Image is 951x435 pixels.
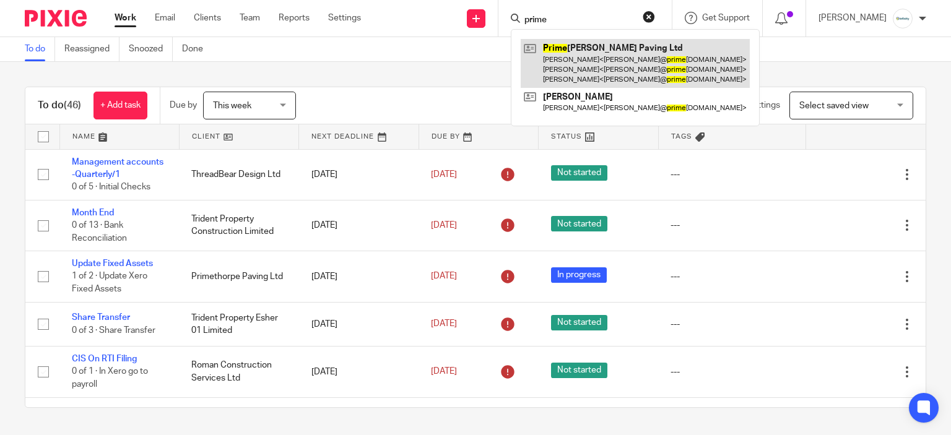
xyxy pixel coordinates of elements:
td: [DATE] [299,347,419,397]
span: [DATE] [431,170,457,179]
span: In progress [551,267,607,283]
a: Email [155,12,175,24]
a: Done [182,37,212,61]
a: + Add task [93,92,147,119]
span: [DATE] [431,272,457,281]
td: [DATE] [299,149,419,200]
span: Select saved view [799,101,869,110]
img: Infinity%20Logo%20with%20Whitespace%20.png [893,9,913,28]
span: 0 of 1 · In Xero go to payroll [72,368,148,389]
span: Not started [551,216,607,231]
span: 0 of 3 · Share Transfer [72,326,155,335]
span: 1 of 2 · Update Xero Fixed Assets [72,272,147,294]
a: Work [115,12,136,24]
a: Share Transfer [72,313,130,322]
div: --- [671,318,793,330]
input: Search [523,15,635,26]
span: 0 of 13 · Bank Reconciliation [72,221,127,243]
div: --- [671,219,793,231]
span: Not started [551,165,607,181]
td: [DATE] [299,302,419,346]
a: Update Fixed Assets [72,259,153,268]
a: Reassigned [64,37,119,61]
span: Not started [551,363,607,378]
div: --- [671,168,793,181]
td: [DATE] [299,200,419,251]
td: Trident Property Construction Limited [179,200,298,251]
td: ThreadBear Design Ltd [179,149,298,200]
span: Get Support [702,14,750,22]
span: (46) [64,100,81,110]
span: 0 of 5 · Initial Checks [72,183,150,191]
a: Team [240,12,260,24]
img: Pixie [25,10,87,27]
button: Clear [643,11,655,23]
a: Clients [194,12,221,24]
a: Snoozed [129,37,173,61]
td: [DATE] [299,251,419,302]
span: [DATE] [431,221,457,230]
span: Tags [671,133,692,140]
a: CIS On RTI Filing [72,355,137,363]
a: Month End [72,209,114,217]
a: Management accounts -Quarterly/1 [72,158,163,179]
div: --- [671,366,793,378]
span: [DATE] [431,320,457,329]
div: --- [671,270,793,283]
a: Settings [328,12,361,24]
td: Roman Construction Services Ltd [179,347,298,397]
span: This week [213,101,251,110]
h1: To do [38,99,81,112]
a: Reports [279,12,310,24]
td: Trident Property Esher 01 Limited [179,302,298,346]
p: Due by [170,99,197,111]
a: To do [25,37,55,61]
span: Not started [551,315,607,330]
p: [PERSON_NAME] [819,12,887,24]
td: Primethorpe Paving Ltd [179,251,298,302]
span: [DATE] [431,368,457,376]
